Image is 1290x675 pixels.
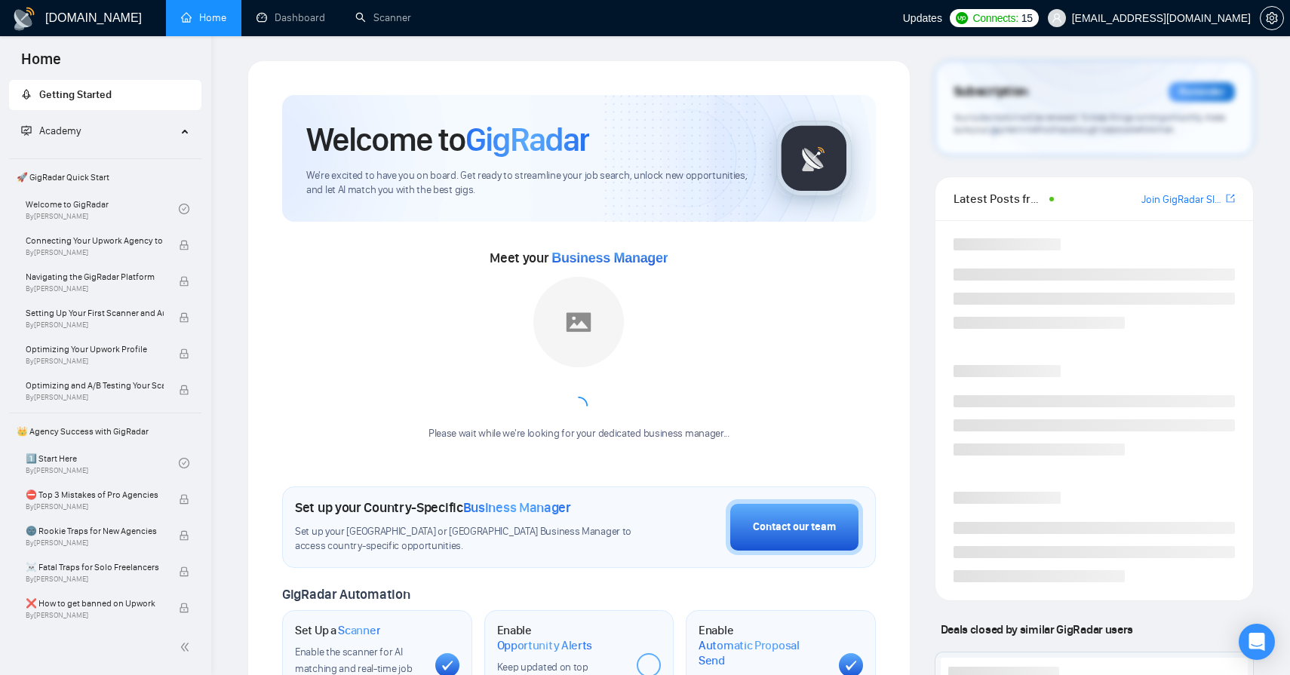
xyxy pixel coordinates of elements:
[179,603,189,613] span: lock
[179,458,189,468] span: check-circle
[295,499,571,516] h1: Set up your Country-Specific
[26,611,164,620] span: By [PERSON_NAME]
[903,12,942,24] span: Updates
[179,494,189,505] span: lock
[26,269,164,284] span: Navigating the GigRadar Platform
[26,538,164,548] span: By [PERSON_NAME]
[26,596,164,611] span: ❌ How to get banned on Upwork
[551,250,668,265] span: Business Manager
[306,169,752,198] span: We're excited to have you on board. Get ready to streamline your job search, unlock new opportuni...
[26,446,179,480] a: 1️⃣ Start HereBy[PERSON_NAME]
[26,192,179,226] a: Welcome to GigRadarBy[PERSON_NAME]
[26,378,164,393] span: Optimizing and A/B Testing Your Scanner for Better Results
[465,119,589,160] span: GigRadar
[179,385,189,395] span: lock
[338,623,380,638] span: Scanner
[21,124,81,137] span: Academy
[497,623,625,652] h1: Enable
[497,638,593,653] span: Opportunity Alerts
[26,248,164,257] span: By [PERSON_NAME]
[26,523,164,538] span: 🌚 Rookie Traps for New Agencies
[1239,624,1275,660] div: Open Intercom Messenger
[181,11,226,24] a: homeHome
[179,348,189,359] span: lock
[419,427,739,441] div: Please wait while we're looking for your dedicated business manager...
[295,623,380,638] h1: Set Up a
[355,11,411,24] a: searchScanner
[180,640,195,655] span: double-left
[179,240,189,250] span: lock
[9,80,201,110] li: Getting Started
[21,89,32,100] span: rocket
[699,623,827,667] h1: Enable
[11,162,200,192] span: 🚀 GigRadar Quick Start
[956,12,968,24] img: upwork-logo.png
[26,233,164,248] span: Connecting Your Upwork Agency to GigRadar
[533,277,624,367] img: placeholder.png
[21,125,32,136] span: fund-projection-screen
[26,284,164,293] span: By [PERSON_NAME]
[753,519,836,535] div: Contact our team
[1169,82,1235,102] div: Reminder
[179,204,189,214] span: check-circle
[11,416,200,446] span: 👑 Agency Success with GigRadar
[954,79,1028,105] span: Subscription
[282,586,410,603] span: GigRadar Automation
[567,394,592,419] span: loading
[26,357,164,366] span: By [PERSON_NAME]
[179,276,189,287] span: lock
[726,499,863,555] button: Contact our team
[776,121,852,196] img: gigradar-logo.png
[26,393,164,402] span: By [PERSON_NAME]
[39,88,112,101] span: Getting Started
[1226,192,1235,204] span: export
[179,312,189,323] span: lock
[256,11,325,24] a: dashboardDashboard
[179,530,189,541] span: lock
[1261,12,1283,24] span: setting
[26,487,164,502] span: ⛔ Top 3 Mistakes of Pro Agencies
[490,250,668,266] span: Meet your
[179,566,189,577] span: lock
[39,124,81,137] span: Academy
[463,499,571,516] span: Business Manager
[954,189,1045,208] span: Latest Posts from the GigRadar Community
[1141,192,1223,208] a: Join GigRadar Slack Community
[1260,12,1284,24] a: setting
[9,48,73,80] span: Home
[12,7,36,31] img: logo
[699,638,827,667] span: Automatic Proposal Send
[1021,10,1033,26] span: 15
[1052,13,1062,23] span: user
[1226,192,1235,206] a: export
[26,502,164,511] span: By [PERSON_NAME]
[26,321,164,330] span: By [PERSON_NAME]
[1260,6,1284,30] button: setting
[26,305,164,321] span: Setting Up Your First Scanner and Auto-Bidder
[295,525,636,554] span: Set up your [GEOGRAPHIC_DATA] or [GEOGRAPHIC_DATA] Business Manager to access country-specific op...
[306,119,589,160] h1: Welcome to
[954,112,1225,136] span: Your subscription will be renewed. To keep things running smoothly, make sure your payment method...
[26,560,164,575] span: ☠️ Fatal Traps for Solo Freelancers
[26,342,164,357] span: Optimizing Your Upwork Profile
[972,10,1018,26] span: Connects:
[935,616,1139,643] span: Deals closed by similar GigRadar users
[26,575,164,584] span: By [PERSON_NAME]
